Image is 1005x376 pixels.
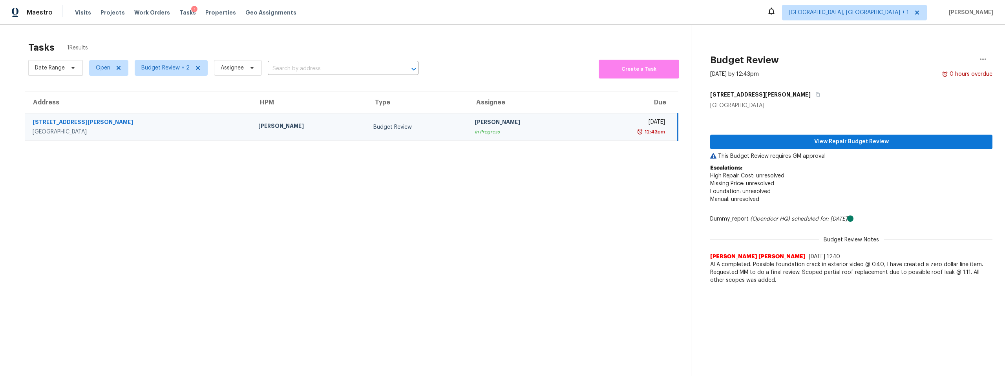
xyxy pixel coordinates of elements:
h2: Budget Review [710,56,779,64]
span: Projects [100,9,125,16]
i: (Opendoor HQ) [750,216,790,222]
span: ALA completed. Possible foundation crack in exterior video @ 0.40, I have created a zero dollar l... [710,261,992,284]
th: Address [25,91,252,113]
input: Search by address [268,63,397,75]
th: Assignee [468,91,584,113]
span: [GEOGRAPHIC_DATA], [GEOGRAPHIC_DATA] + 1 [789,9,909,16]
img: Overdue Alarm Icon [637,128,643,136]
div: [PERSON_NAME] [258,122,361,132]
th: Type [367,91,468,113]
div: 12:43pm [643,128,665,136]
span: View Repair Budget Review [716,137,986,147]
span: Visits [75,9,91,16]
div: Budget Review [373,123,462,131]
h5: [STREET_ADDRESS][PERSON_NAME] [710,91,811,99]
span: 1 Results [67,44,88,52]
div: [DATE] [590,118,665,128]
span: Budget Review Notes [819,236,884,244]
img: Overdue Alarm Icon [942,70,948,78]
div: 0 hours overdue [948,70,992,78]
div: [GEOGRAPHIC_DATA] [710,102,992,110]
div: [DATE] by 12:43pm [710,70,759,78]
div: [PERSON_NAME] [475,118,577,128]
span: Properties [205,9,236,16]
div: [STREET_ADDRESS][PERSON_NAME] [33,118,246,128]
div: In Progress [475,128,577,136]
span: Tasks [179,10,196,15]
span: [PERSON_NAME] [946,9,993,16]
div: Dummy_report [710,215,992,223]
span: Work Orders [134,9,170,16]
button: View Repair Budget Review [710,135,992,149]
span: Create a Task [603,65,675,74]
i: scheduled for: [DATE] [791,216,847,222]
span: [DATE] 12:10 [809,254,840,259]
span: Assignee [221,64,244,72]
div: 1 [191,6,197,14]
button: Create a Task [599,60,679,78]
span: Open [96,64,110,72]
h2: Tasks [28,44,55,51]
span: Foundation: unresolved [710,189,771,194]
span: High Repair Cost: unresolved [710,173,784,179]
th: Due [584,91,678,113]
span: [PERSON_NAME] [PERSON_NAME] [710,253,806,261]
span: Manual: unresolved [710,197,759,202]
span: Missing Price: unresolved [710,181,774,186]
span: Date Range [35,64,65,72]
b: Escalations: [710,165,742,171]
div: [GEOGRAPHIC_DATA] [33,128,246,136]
span: Maestro [27,9,53,16]
button: Open [408,64,419,75]
span: Budget Review + 2 [141,64,190,72]
th: HPM [252,91,367,113]
button: Copy Address [811,88,821,102]
p: This Budget Review requires GM approval [710,152,992,160]
span: Geo Assignments [245,9,296,16]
